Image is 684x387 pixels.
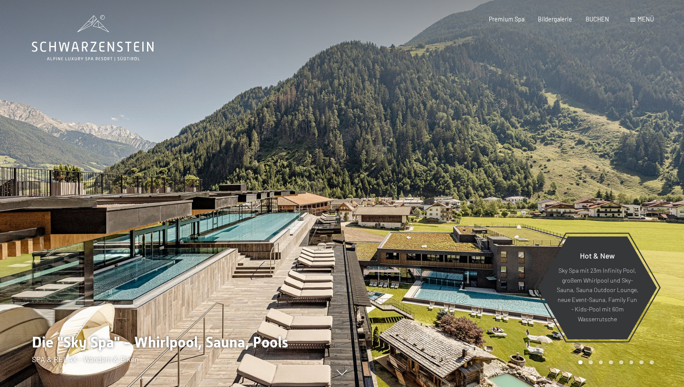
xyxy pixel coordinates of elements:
div: Carousel Page 7 [639,360,644,365]
div: Carousel Page 1 (Current Slide) [578,360,583,365]
p: Sky Spa mit 23m Infinity Pool, großem Whirlpool und Sky-Sauna, Sauna Outdoor Lounge, neue Event-S... [556,266,638,324]
a: Bildergalerie [538,15,572,23]
span: Hot & New [580,251,615,260]
span: Menü [638,15,654,23]
div: Carousel Page 3 [599,360,603,365]
div: Carousel Page 8 [650,360,654,365]
div: Carousel Page 4 [609,360,613,365]
a: BUCHEN [586,15,609,23]
a: Premium Spa [489,15,525,23]
div: Carousel Page 2 [589,360,593,365]
div: Carousel Page 6 [629,360,634,365]
a: Hot & New Sky Spa mit 23m Infinity Pool, großem Whirlpool und Sky-Sauna, Sauna Outdoor Lounge, ne... [537,236,657,340]
div: Carousel Pagination [575,360,653,365]
div: Carousel Page 5 [619,360,623,365]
